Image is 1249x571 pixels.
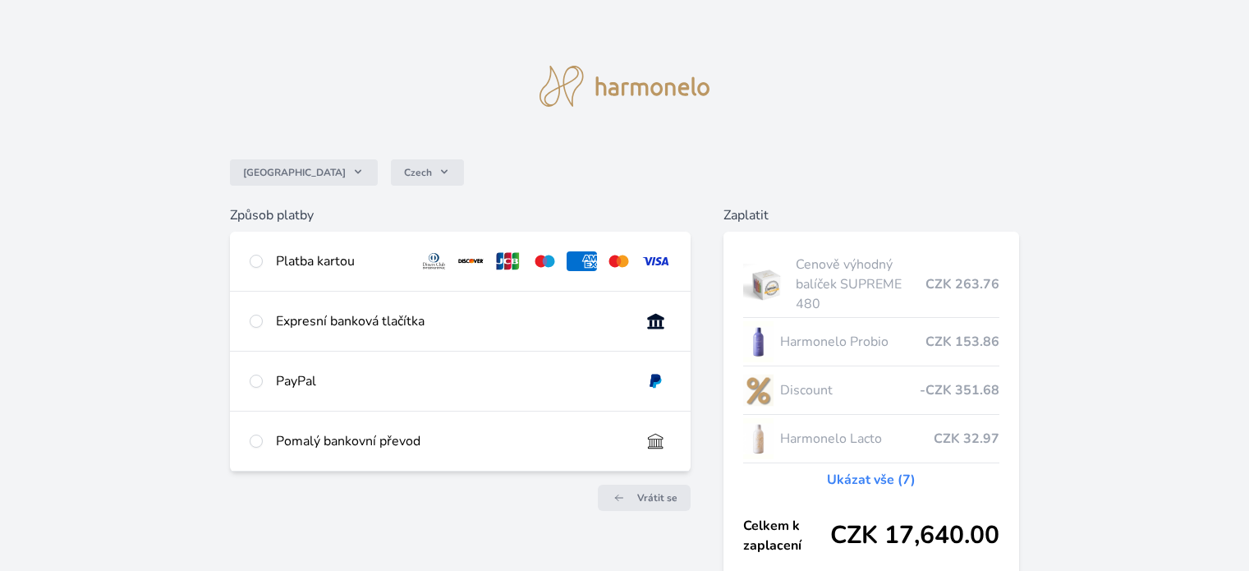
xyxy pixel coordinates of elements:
[780,380,919,400] span: Discount
[743,418,774,459] img: CLEAN_LACTO_se_stinem_x-hi-lo.jpg
[796,255,925,314] span: Cenově výhodný balíček SUPREME 480
[419,251,449,271] img: diners.svg
[540,66,710,107] img: logo.svg
[637,491,677,504] span: Vrátit se
[604,251,634,271] img: mc.svg
[641,431,671,451] img: bankTransfer_IBAN.svg
[925,332,999,352] span: CZK 153.86
[925,274,999,294] span: CZK 263.76
[276,431,627,451] div: Pomalý bankovní převod
[641,311,671,331] img: onlineBanking_CZ.svg
[641,251,671,271] img: visa.svg
[743,516,830,555] span: Celkem k zaplacení
[276,311,627,331] div: Expresní banková tlačítka
[780,332,925,352] span: Harmonelo Probio
[530,251,560,271] img: maestro.svg
[780,429,933,449] span: Harmonelo Lacto
[827,470,916,490] a: Ukázat vše (7)
[230,205,690,225] h6: Způsob platby
[243,166,346,179] span: [GEOGRAPHIC_DATA]
[230,159,378,186] button: [GEOGRAPHIC_DATA]
[567,251,597,271] img: amex.svg
[641,371,671,391] img: paypal.svg
[743,321,774,362] img: CLEAN_PROBIO_se_stinem_x-lo.jpg
[404,166,432,179] span: Czech
[743,264,790,305] img: supreme.jpg
[598,485,691,511] a: Vrátit se
[493,251,523,271] img: jcb.svg
[934,429,999,449] span: CZK 32.97
[391,159,464,186] button: Czech
[723,205,1019,225] h6: Zaplatit
[830,521,999,550] span: CZK 17,640.00
[920,380,999,400] span: -CZK 351.68
[276,251,406,271] div: Platba kartou
[743,370,774,411] img: discount-lo.png
[456,251,486,271] img: discover.svg
[276,371,627,391] div: PayPal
